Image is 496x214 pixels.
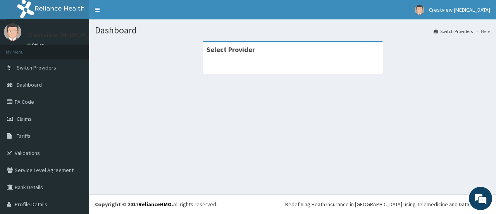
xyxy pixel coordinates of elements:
a: RelianceHMO [138,201,172,208]
p: Crestview [MEDICAL_DATA] [27,31,110,38]
h1: Dashboard [95,25,490,35]
a: Switch Providers [434,28,473,35]
footer: All rights reserved. [89,194,496,214]
span: Claims [17,115,32,122]
li: Here [474,28,490,35]
a: Online [27,42,46,48]
span: Crestview [MEDICAL_DATA] [429,6,490,13]
span: Tariffs [17,132,31,139]
div: Redefining Heath Insurance in [GEOGRAPHIC_DATA] using Telemedicine and Data Science! [285,200,490,208]
strong: Copyright © 2017 . [95,201,173,208]
span: Dashboard [17,81,42,88]
span: Switch Providers [17,64,56,71]
strong: Select Provider [207,45,255,54]
img: User Image [4,23,21,41]
img: User Image [415,5,424,15]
